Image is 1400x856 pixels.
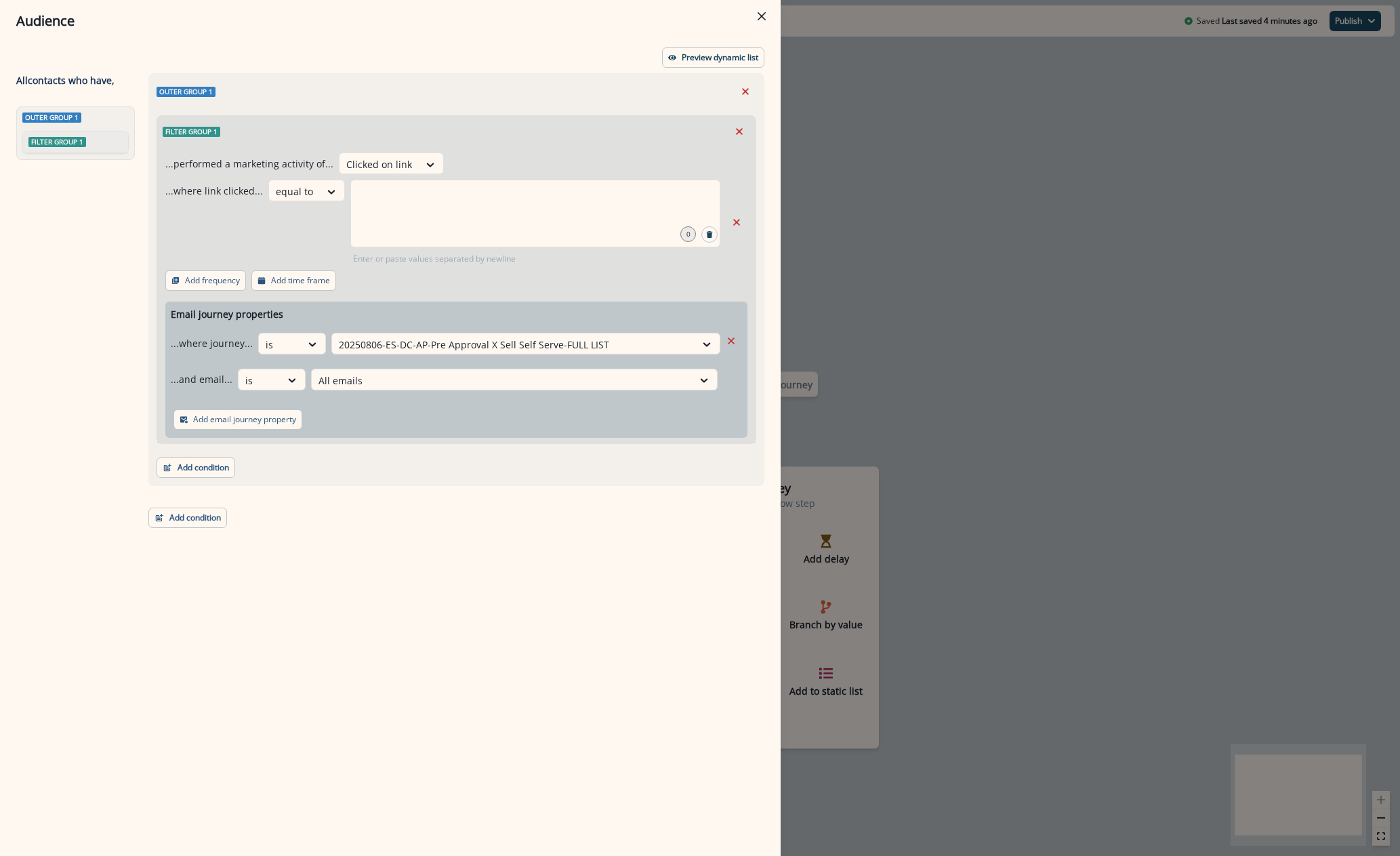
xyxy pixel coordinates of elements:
[173,409,302,430] button: Add email journey property
[193,415,296,424] p: Add email journey property
[171,336,253,350] p: ...where journey...
[16,73,115,87] p: All contact s who have,
[680,226,696,242] div: 0
[251,270,336,291] button: Add time frame
[171,307,283,321] p: Email journey properties
[165,184,263,198] p: ...where link clicked...
[701,226,718,243] button: Search
[157,87,215,97] span: Outer group 1
[662,47,764,68] button: Preview dynamic list
[271,276,330,285] p: Add time frame
[28,137,86,147] span: Filter group 1
[720,331,742,351] button: Remove
[682,53,758,62] p: Preview dynamic list
[22,113,81,123] span: Outer group 1
[728,121,750,142] button: Remove
[163,127,220,137] span: Filter group 1
[726,212,747,232] button: Remove
[165,270,246,291] button: Add frequency
[751,5,773,27] button: Close
[16,11,764,31] div: Audience
[148,508,227,528] button: Add condition
[735,81,756,102] button: Remove
[185,276,240,285] p: Add frequency
[171,372,232,386] p: ...and email...
[350,253,518,265] p: Enter or paste values separated by newline
[157,457,235,478] button: Add condition
[165,157,333,171] p: ...performed a marketing activity of...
